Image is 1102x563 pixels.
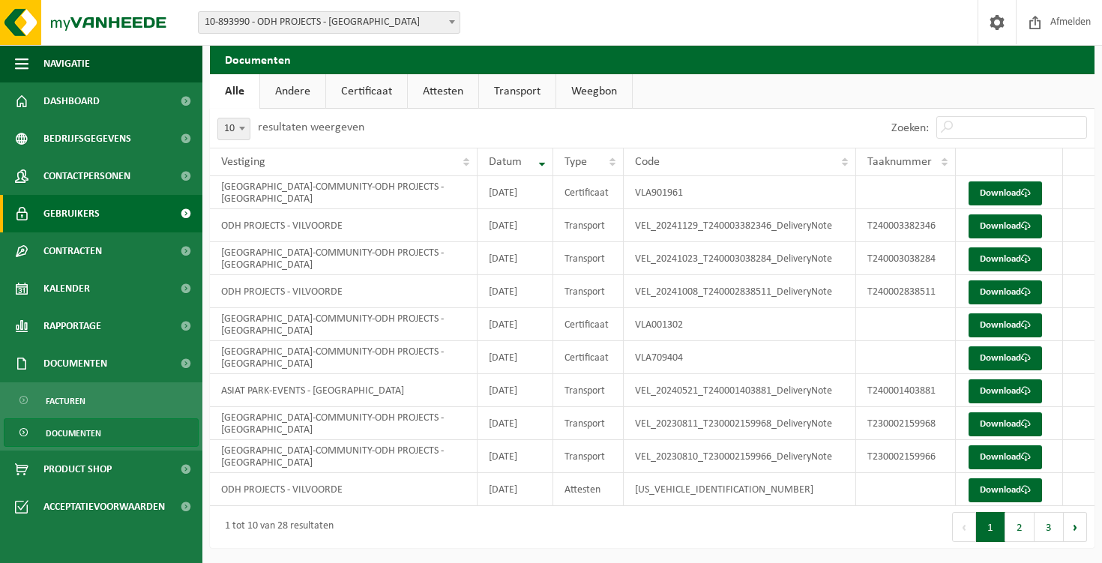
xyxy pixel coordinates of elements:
[624,473,856,506] td: [US_VEHICLE_IDENTIFICATION_NUMBER]
[4,386,199,415] a: Facturen
[4,418,199,447] a: Documenten
[210,473,478,506] td: ODH PROJECTS - VILVOORDE
[969,379,1042,403] a: Download
[624,275,856,308] td: VEL_20241008_T240002838511_DeliveryNote
[478,275,553,308] td: [DATE]
[210,440,478,473] td: [GEOGRAPHIC_DATA]-COMMUNITY-ODH PROJECTS - [GEOGRAPHIC_DATA]
[891,122,929,134] label: Zoeken:
[198,11,460,34] span: 10-893990 - ODH PROJECTS - VILVOORDE
[43,307,101,345] span: Rapportage
[210,407,478,440] td: [GEOGRAPHIC_DATA]-COMMUNITY-ODH PROJECTS - [GEOGRAPHIC_DATA]
[210,74,259,109] a: Alle
[43,488,165,526] span: Acceptatievoorwaarden
[856,209,955,242] td: T240003382346
[326,74,407,109] a: Certificaat
[478,407,553,440] td: [DATE]
[856,275,955,308] td: T240002838511
[478,440,553,473] td: [DATE]
[624,341,856,374] td: VLA709404
[258,121,364,133] label: resultaten weergeven
[856,440,955,473] td: T230002159966
[43,195,100,232] span: Gebruikers
[624,209,856,242] td: VEL_20241129_T240003382346_DeliveryNote
[976,512,1005,542] button: 1
[210,308,478,341] td: [GEOGRAPHIC_DATA]-COMMUNITY-ODH PROJECTS - [GEOGRAPHIC_DATA]
[1064,512,1087,542] button: Next
[635,156,660,168] span: Code
[553,440,624,473] td: Transport
[624,242,856,275] td: VEL_20241023_T240003038284_DeliveryNote
[199,12,460,33] span: 10-893990 - ODH PROJECTS - VILVOORDE
[624,407,856,440] td: VEL_20230811_T230002159968_DeliveryNote
[553,209,624,242] td: Transport
[969,214,1042,238] a: Download
[478,374,553,407] td: [DATE]
[952,512,976,542] button: Previous
[564,156,587,168] span: Type
[553,341,624,374] td: Certificaat
[217,514,334,541] div: 1 tot 10 van 28 resultaten
[46,419,101,448] span: Documenten
[43,232,102,270] span: Contracten
[217,118,250,140] span: 10
[969,412,1042,436] a: Download
[489,156,522,168] span: Datum
[210,275,478,308] td: ODH PROJECTS - VILVOORDE
[553,374,624,407] td: Transport
[478,209,553,242] td: [DATE]
[43,157,130,195] span: Contactpersonen
[479,74,555,109] a: Transport
[553,407,624,440] td: Transport
[969,280,1042,304] a: Download
[624,176,856,209] td: VLA901961
[624,374,856,407] td: VEL_20240521_T240001403881_DeliveryNote
[553,473,624,506] td: Attesten
[210,374,478,407] td: ASIAT PARK-EVENTS - [GEOGRAPHIC_DATA]
[969,313,1042,337] a: Download
[969,346,1042,370] a: Download
[43,82,100,120] span: Dashboard
[856,242,955,275] td: T240003038284
[1005,512,1035,542] button: 2
[43,270,90,307] span: Kalender
[260,74,325,109] a: Andere
[43,120,131,157] span: Bedrijfsgegevens
[624,440,856,473] td: VEL_20230810_T230002159966_DeliveryNote
[46,387,85,415] span: Facturen
[969,181,1042,205] a: Download
[478,341,553,374] td: [DATE]
[553,308,624,341] td: Certificaat
[43,45,90,82] span: Navigatie
[1035,512,1064,542] button: 3
[221,156,265,168] span: Vestiging
[969,445,1042,469] a: Download
[553,176,624,209] td: Certificaat
[210,341,478,374] td: [GEOGRAPHIC_DATA]-COMMUNITY-ODH PROJECTS - [GEOGRAPHIC_DATA]
[556,74,632,109] a: Weegbon
[210,209,478,242] td: ODH PROJECTS - VILVOORDE
[856,407,955,440] td: T230002159968
[624,308,856,341] td: VLA001302
[210,242,478,275] td: [GEOGRAPHIC_DATA]-COMMUNITY-ODH PROJECTS - [GEOGRAPHIC_DATA]
[478,176,553,209] td: [DATE]
[478,308,553,341] td: [DATE]
[969,247,1042,271] a: Download
[43,451,112,488] span: Product Shop
[553,242,624,275] td: Transport
[43,345,107,382] span: Documenten
[408,74,478,109] a: Attesten
[867,156,932,168] span: Taaknummer
[478,473,553,506] td: [DATE]
[210,176,478,209] td: [GEOGRAPHIC_DATA]-COMMUNITY-ODH PROJECTS - [GEOGRAPHIC_DATA]
[969,478,1042,502] a: Download
[218,118,250,139] span: 10
[856,374,955,407] td: T240001403881
[210,44,1095,73] h2: Documenten
[478,242,553,275] td: [DATE]
[553,275,624,308] td: Transport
